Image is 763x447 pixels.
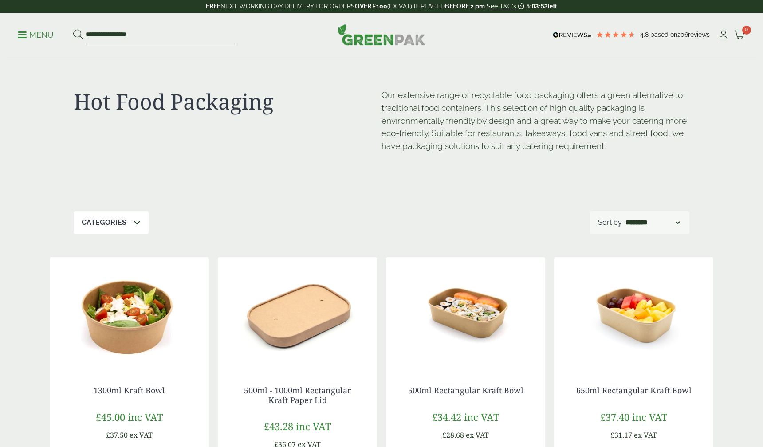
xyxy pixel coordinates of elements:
i: Cart [734,31,745,39]
h1: Hot Food Packaging [74,89,381,114]
span: £45.00 [96,410,125,423]
img: REVIEWS.io [553,32,591,38]
span: ex VAT [130,430,153,440]
span: Based on [650,31,677,38]
img: 2723006 Paper Lid for Rectangular Kraft Bowl v1 [218,257,377,368]
span: £43.28 [264,420,293,433]
span: ex VAT [634,430,657,440]
span: £37.40 [600,410,629,423]
img: GreenPak Supplies [338,24,425,45]
img: 650ml Rectangular Kraft Bowl with food contents [554,257,713,368]
span: 4.8 [640,31,650,38]
p: Our extensive range of recyclable food packaging offers a green alternative to traditional food c... [381,89,689,153]
strong: FREE [206,3,220,10]
div: 4.79 Stars [596,31,636,39]
span: £37.50 [106,430,128,440]
a: Menu [18,30,54,39]
span: reviews [688,31,710,38]
span: £34.42 [432,410,461,423]
select: Shop order [624,217,681,228]
span: 5:03:53 [526,3,547,10]
span: £31.17 [610,430,632,440]
p: Categories [82,217,126,228]
img: Kraft Bowl 1300ml with Ceaser Salad [50,257,209,368]
span: £28.68 [442,430,464,440]
img: 500ml Rectangular Kraft Bowl with food contents [386,257,545,368]
strong: BEFORE 2 pm [445,3,485,10]
span: inc VAT [128,410,163,423]
a: 500ml - 1000ml Rectangular Kraft Paper Lid [244,385,351,405]
span: ex VAT [466,430,489,440]
a: 500ml Rectangular Kraft Bowl [408,385,523,396]
p: Sort by [598,217,622,228]
strong: OVER £100 [355,3,387,10]
span: inc VAT [464,410,499,423]
a: 1300ml Kraft Bowl [94,385,165,396]
span: left [548,3,557,10]
i: My Account [718,31,729,39]
span: inc VAT [296,420,331,433]
p: Menu [18,30,54,40]
span: 0 [742,26,751,35]
a: 650ml Rectangular Kraft Bowl [576,385,692,396]
a: See T&C's [487,3,516,10]
a: 0 [734,28,745,42]
span: inc VAT [632,410,667,423]
span: 206 [677,31,688,38]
